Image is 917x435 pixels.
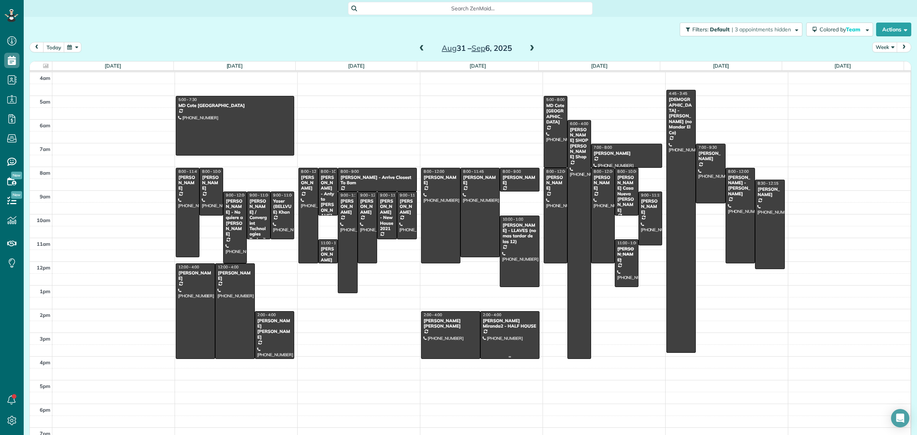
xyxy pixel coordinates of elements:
[641,198,660,215] div: [PERSON_NAME]
[301,169,322,174] span: 8:00 - 12:00
[891,409,909,427] div: Open Intercom Messenger
[546,169,567,174] span: 8:00 - 12:00
[692,26,708,33] span: Filters:
[698,145,717,150] span: 7:00 - 9:30
[40,407,50,413] span: 6pm
[360,198,375,215] div: [PERSON_NAME]
[546,103,565,125] div: MD Cote [GEOGRAPHIC_DATA]
[40,288,50,294] span: 1pm
[502,175,537,186] div: [PERSON_NAME]
[226,193,246,198] span: 9:00 - 12:00
[820,26,863,33] span: Colored by
[617,246,636,263] div: [PERSON_NAME]
[713,63,729,69] a: [DATE]
[321,246,336,285] div: [PERSON_NAME] - Key At The Office -- (3)o
[593,175,612,191] div: [PERSON_NAME]
[728,175,753,197] div: [PERSON_NAME] - [PERSON_NAME]
[340,198,355,215] div: [PERSON_NAME]
[11,172,22,179] span: New
[380,193,400,198] span: 9:00 - 11:00
[591,63,608,69] a: [DATE]
[40,359,50,365] span: 4pm
[546,175,565,191] div: [PERSON_NAME]
[258,312,276,317] span: 2:00 - 4:00
[483,318,537,329] div: [PERSON_NAME] Miranda2 - HALF HOUSE
[806,23,873,36] button: Colored byTeam
[570,121,588,126] span: 6:00 - 4:00
[40,75,50,81] span: 4am
[37,265,50,271] span: 12pm
[757,187,782,198] div: [PERSON_NAME]
[250,193,270,198] span: 9:00 - 11:00
[178,97,197,102] span: 5:00 - 7:30
[442,43,457,53] span: Aug
[400,193,420,198] span: 9:00 - 11:00
[593,151,660,156] div: [PERSON_NAME]
[429,44,525,52] h2: 31 – 6, 2025
[676,23,802,36] a: Filters: Default | 3 appointments hidden
[834,63,851,69] a: [DATE]
[732,26,791,33] span: | 3 appointments hidden
[463,169,484,174] span: 8:00 - 11:45
[340,169,359,174] span: 8:00 - 9:00
[423,318,478,329] div: [PERSON_NAME] [PERSON_NAME]
[348,63,365,69] a: [DATE]
[321,240,344,245] span: 11:00 - 12:00
[471,43,485,53] span: Sep
[502,169,521,174] span: 8:00 - 9:00
[399,198,415,215] div: [PERSON_NAME]
[423,175,458,186] div: [PERSON_NAME]
[669,97,693,135] div: [DEMOGRAPHIC_DATA] - [PERSON_NAME] (no Mandar El Ca)
[202,175,221,191] div: [PERSON_NAME]
[40,193,50,200] span: 9am
[178,169,199,174] span: 8:00 - 11:45
[257,318,292,340] div: [PERSON_NAME] [PERSON_NAME]
[29,42,44,52] button: prev
[424,169,444,174] span: 8:00 - 12:00
[379,198,395,231] div: [PERSON_NAME] - New House 2021
[872,42,898,52] button: Week
[758,181,778,186] span: 8:30 - 12:15
[594,145,612,150] span: 7:00 - 8:00
[37,217,50,223] span: 10am
[340,193,359,198] span: 9:00 - 1:15
[483,312,501,317] span: 2:00 - 4:00
[846,26,862,33] span: Team
[40,146,50,152] span: 7am
[897,42,911,52] button: next
[217,270,252,281] div: [PERSON_NAME]
[463,175,497,186] div: [PERSON_NAME]
[424,312,442,317] span: 2:00 - 4:00
[227,63,243,69] a: [DATE]
[225,198,245,237] div: [PERSON_NAME] - No quiere a [PERSON_NAME]
[546,97,565,102] span: 5:00 - 8:00
[249,198,268,286] div: [PERSON_NAME] / Convergint Technologies Tuckwila [PERSON_NAME] / Convergint Technologies
[502,222,537,245] div: [PERSON_NAME] - LLAVES (no mas tardar de las 12)
[617,240,638,245] span: 11:00 - 1:00
[728,169,749,174] span: 8:00 - 12:00
[669,91,687,96] span: 4:45 - 3:45
[321,169,342,174] span: 8:00 - 10:00
[37,241,50,247] span: 11am
[301,175,316,191] div: [PERSON_NAME]
[710,26,730,33] span: Default
[617,175,636,213] div: [PERSON_NAME] Casa Nueva [PERSON_NAME]
[40,336,50,342] span: 3pm
[470,63,486,69] a: [DATE]
[105,63,121,69] a: [DATE]
[698,151,723,162] div: [PERSON_NAME]
[40,383,50,389] span: 5pm
[40,312,50,318] span: 2pm
[273,193,294,198] span: 9:00 - 11:00
[218,265,238,269] span: 12:00 - 4:00
[43,42,65,52] button: today
[40,170,50,176] span: 8am
[40,122,50,128] span: 6am
[594,169,614,174] span: 8:00 - 12:00
[502,217,523,222] span: 10:00 - 1:00
[178,270,213,281] div: [PERSON_NAME]
[641,193,662,198] span: 9:00 - 11:15
[340,175,415,186] div: [PERSON_NAME] - Arrive Closest To 8am
[178,175,197,191] div: [PERSON_NAME]
[40,99,50,105] span: 5am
